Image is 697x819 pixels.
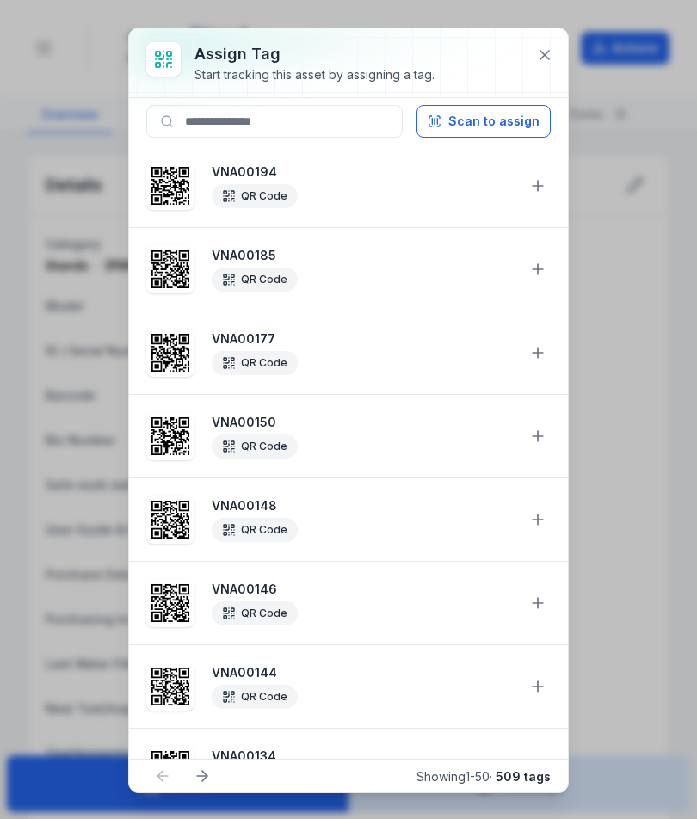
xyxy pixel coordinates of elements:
strong: VNA00194 [212,163,515,181]
div: QR Code [212,184,298,208]
strong: VNA00185 [212,247,515,264]
strong: VNA00146 [212,581,515,598]
div: QR Code [212,685,298,709]
strong: VNA00144 [212,664,515,681]
strong: VNA00177 [212,330,515,348]
div: QR Code [212,268,298,292]
div: QR Code [212,351,298,375]
div: Start tracking this asset by assigning a tag. [194,66,435,83]
div: QR Code [212,518,298,542]
strong: VNA00148 [212,497,515,514]
div: QR Code [212,434,298,459]
strong: 509 tags [496,769,551,784]
div: QR Code [212,601,298,625]
strong: VNA00150 [212,414,515,431]
h3: Assign tag [194,42,435,66]
button: Scan to assign [416,105,551,138]
span: Showing 1 - 50 · [416,769,551,784]
strong: VNA00134 [212,748,515,765]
